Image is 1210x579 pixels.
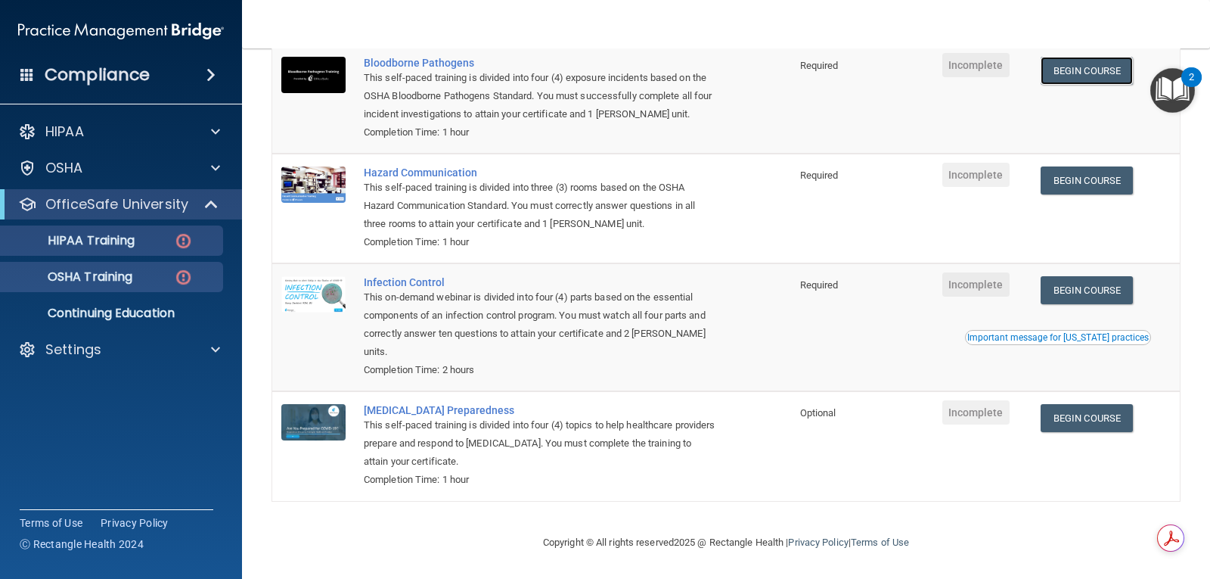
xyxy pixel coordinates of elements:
[948,472,1192,532] iframe: Drift Widget Chat Controller
[364,471,715,489] div: Completion Time: 1 hour
[10,233,135,248] p: HIPAA Training
[851,537,909,548] a: Terms of Use
[18,341,220,359] a: Settings
[1150,68,1195,113] button: Open Resource Center, 2 new notifications
[364,167,715,179] a: Hazard Communication
[20,537,144,552] span: Ⓒ Rectangle Health 2024
[174,268,193,287] img: danger-circle.6113f641.png
[942,272,1010,297] span: Incomplete
[800,170,839,181] span: Required
[364,233,715,251] div: Completion Time: 1 hour
[364,288,715,361] div: This on-demand webinar is divided into four (4) parts based on the essential components of an inf...
[364,276,715,288] a: Infection Control
[18,16,224,46] img: PMB logo
[1041,404,1133,432] a: Begin Course
[942,163,1010,187] span: Incomplete
[965,330,1151,345] button: Read this if you are a dental practitioner in the state of CA
[10,306,216,321] p: Continuing Education
[942,400,1010,425] span: Incomplete
[364,416,715,471] div: This self-paced training is divided into four (4) topics to help healthcare providers prepare and...
[364,69,715,123] div: This self-paced training is divided into four (4) exposure incidents based on the OSHA Bloodborne...
[45,341,101,359] p: Settings
[364,123,715,142] div: Completion Time: 1 hour
[800,60,839,71] span: Required
[364,179,715,233] div: This self-paced training is divided into three (3) rooms based on the OSHA Hazard Communication S...
[45,195,188,213] p: OfficeSafe University
[364,404,715,416] a: [MEDICAL_DATA] Preparedness
[1189,77,1194,97] div: 2
[18,195,219,213] a: OfficeSafe University
[45,123,84,141] p: HIPAA
[45,64,150,86] h4: Compliance
[788,537,848,548] a: Privacy Policy
[20,515,82,531] a: Terms of Use
[450,518,1002,567] div: Copyright © All rights reserved 2025 @ Rectangle Health | |
[101,515,169,531] a: Privacy Policy
[967,333,1149,342] div: Important message for [US_STATE] practices
[1041,57,1133,85] a: Begin Course
[364,57,715,69] a: Bloodborne Pathogens
[18,159,220,177] a: OSHA
[942,53,1010,77] span: Incomplete
[174,232,193,251] img: danger-circle.6113f641.png
[10,269,132,285] p: OSHA Training
[1041,167,1133,195] a: Begin Course
[364,361,715,379] div: Completion Time: 2 hours
[800,279,839,291] span: Required
[800,407,836,419] span: Optional
[45,159,83,177] p: OSHA
[1041,276,1133,304] a: Begin Course
[18,123,220,141] a: HIPAA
